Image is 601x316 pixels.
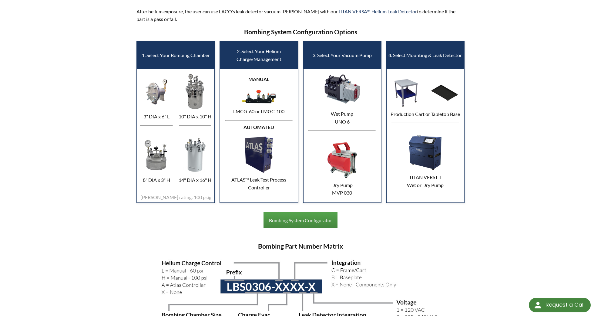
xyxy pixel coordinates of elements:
[386,42,464,69] td: 4. Select Mounting & Leak Detector
[529,298,591,312] div: Request a Call
[533,300,543,310] img: round button
[305,181,379,197] p: Dry Pump MVP 030
[248,76,269,82] strong: MANUAL
[136,28,465,36] h3: Bombing System Configuration Options
[264,212,337,229] a: Bombing System Configurator
[429,78,460,108] img: Tabletop Base
[243,124,274,130] strong: AUTOMATED
[139,113,174,121] p: 3" DIA x 6" L
[139,73,174,111] img: 3" x 8" Bombing Chamber
[136,242,465,251] h3: Bombing Part Number Matrix
[139,176,174,184] p: 8" DIA x 3" H
[388,110,462,118] p: Production Cart or Tabletop Base
[222,107,296,115] p: LMCG-60 or LMGC-100
[177,113,213,121] p: 10" DIA x 10" H
[240,136,278,174] img: Automated Charge Management
[303,42,381,69] td: 3. Select Your Vacuum Pump
[323,141,361,179] img: MVP 030 Vacuum Pump
[240,88,278,106] img: Manual Charge Management
[388,173,462,189] p: TITAN VERST T Wet or Dry Pump
[323,70,361,108] img: UNO 6 Vacuum Pump
[546,298,585,312] div: Request a Call
[140,194,211,200] span: [PERSON_NAME] rating: 100 psig
[177,136,213,174] img: 14" x 19" Bombing Chamber
[137,42,215,69] td: 1. Select Your Bombing Chamber
[177,176,213,184] p: 14" DIA x 16" H
[406,134,444,172] img: TITAN VERSA T
[391,78,421,108] img: Production Cart
[177,73,213,111] img: 10" x 10" Bombing Chamber
[139,136,174,174] img: 8" x 3" Bombing Chamber
[222,176,296,191] p: ATLAS™ Leak Test Process Controller
[305,110,379,125] p: Wet Pump UNO 6
[338,8,417,14] a: TITAN VERSA™ Helium Leak Detector
[220,42,298,69] td: 2. Select Your Helium Charge/Management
